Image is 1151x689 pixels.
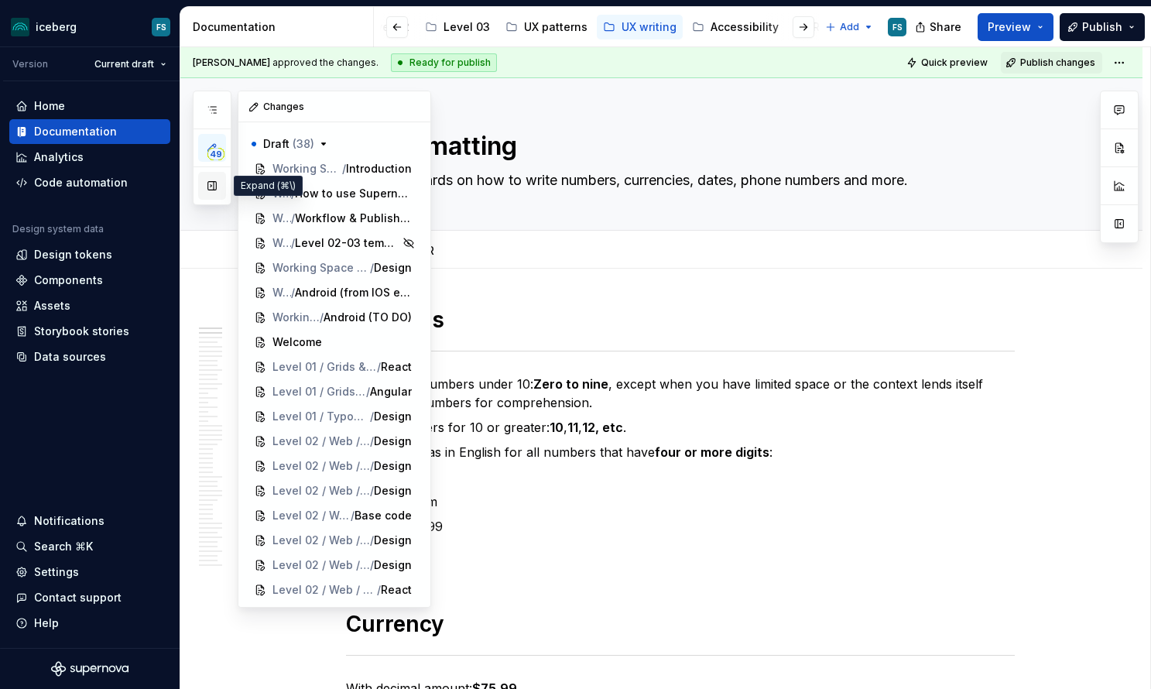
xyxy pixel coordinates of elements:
button: Quick preview [902,52,995,74]
span: Working Space [272,161,342,177]
div: Settings [34,564,79,580]
p: $1,000.99 [383,517,1015,536]
p: 1,000 [383,468,1015,486]
div: Help [34,615,59,631]
div: Contact support [34,590,122,605]
span: Working Space [272,211,291,226]
span: Android (from IOS exemple) [295,285,412,300]
p: Use commas in English for all numbers that have : [365,443,1015,461]
div: Ready for publish [391,53,497,72]
span: Draft [263,136,314,152]
div: Analytics [34,149,84,165]
span: Level 02 / Web / Callout [272,434,370,449]
span: Level 02 / Web / Date picker [272,458,370,474]
button: Add [820,16,879,38]
strong: four or more digits [655,444,769,460]
button: Draft (38) [248,132,421,156]
span: Welcome [272,334,322,350]
p: Write out numbers under 10: , except when you have limited space or the context lends itself bett... [365,375,1015,412]
a: Working Space/Introduction [248,156,421,181]
button: Current draft [87,53,173,75]
div: Data sources [34,349,106,365]
div: Design system data [12,223,104,235]
div: iceberg [36,19,77,35]
h1: Currency [346,610,1015,638]
span: Introduction [346,161,412,177]
span: Level 01 / Grids & spacing [272,359,377,375]
a: Analytics [9,145,170,170]
span: 49 [207,148,224,160]
p: Use numbers for 10 or greater: , , . [365,418,1015,437]
h1: Numbers [346,306,1015,334]
a: UX writing [597,15,683,39]
div: Notifications [34,513,104,529]
div: FS [892,21,903,33]
a: Accessibility [686,15,785,39]
a: Level 03 [419,15,496,39]
a: Level 02 / Web / List/Design [248,528,421,553]
strong: 12, etc [582,420,623,435]
span: React [381,359,412,375]
span: Angular [370,384,412,399]
div: Level 03 [444,19,490,35]
span: / [370,434,374,449]
span: Level 02 / Web / List [272,533,370,548]
span: Workflow & Publishing [295,211,412,226]
span: Level 01 / Typography [272,409,370,424]
a: Data sources [9,344,170,369]
button: icebergFS [3,10,176,43]
div: FS [156,21,166,33]
a: Working Space / Templates / KPI/Android (TO DO) [248,305,421,330]
span: / [370,458,374,474]
span: React [381,582,412,598]
a: UX patterns [499,15,594,39]
button: Publish changes [1001,52,1102,74]
a: Design tokens [9,242,170,267]
span: Base code [355,508,412,523]
textarea: Standards on how to write numbers, currencies, dates, phone numbers and more. [385,168,970,193]
span: / [370,260,374,276]
span: Design [374,533,412,548]
span: Android (TO DO) [324,310,412,325]
a: Settings [9,560,170,584]
span: Working Space / Templates / KPI [272,310,320,325]
a: Working Space/How to use Supernova [248,181,421,206]
span: [PERSON_NAME] [193,57,270,68]
strong: 10 [550,420,564,435]
div: Expand (⌘\) [234,176,303,196]
div: Documentation [34,124,117,139]
div: Documentation [193,19,367,35]
span: Design [374,434,412,449]
button: Share [907,13,971,41]
span: Working Space / Templates / KPI [272,285,291,300]
span: Level 02 / Web / Link [272,508,351,523]
a: Assets [9,293,170,318]
div: Assets [34,298,70,314]
div: UX patterns [524,19,587,35]
p: 1,000 km [383,492,1015,511]
span: Quick preview [921,57,988,69]
div: Changes [238,91,430,122]
span: Level 02 / Web / Numeric input [272,557,370,573]
span: / [291,235,295,251]
span: Design [374,483,412,499]
a: Working Space / Templates / KPI/Design [248,255,421,280]
span: approved the changes. [193,57,379,69]
a: Level 02 / Web / Numeric input/React [248,578,421,602]
a: Level 02 / Web / Numeric input/Angular [248,602,421,627]
span: / [377,359,381,375]
span: / [377,582,381,598]
span: Design [374,557,412,573]
button: Notifications [9,509,170,533]
img: 418c6d47-6da6-4103-8b13-b5999f8989a1.png [11,18,29,36]
span: / [366,384,370,399]
span: Publish changes [1020,57,1095,69]
button: Search ⌘K [9,534,170,559]
span: Working Space / Templates [272,235,291,251]
a: Level 02 / Web / Numeric input/Design [248,553,421,578]
span: / [370,483,374,499]
div: Home [34,98,65,114]
a: Working Space/Workflow & Publishing [248,206,421,231]
div: Accessibility [711,19,779,35]
span: / [342,161,346,177]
